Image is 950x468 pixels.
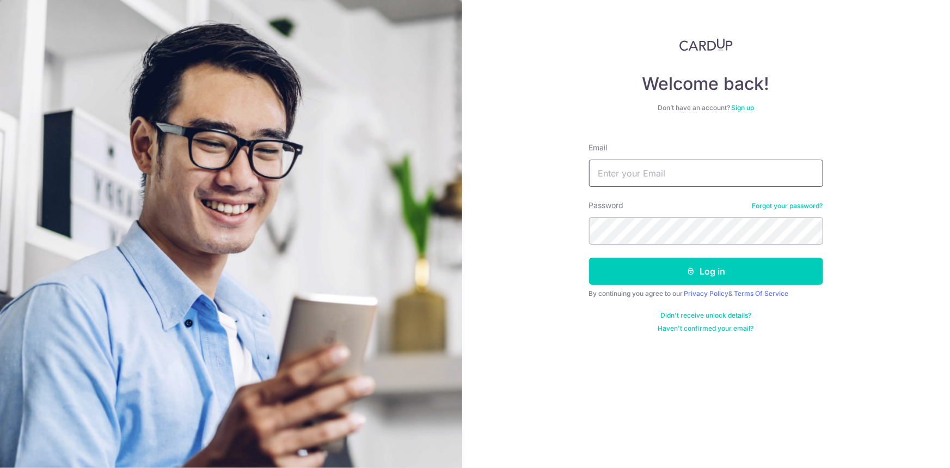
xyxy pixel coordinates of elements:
div: By continuing you agree to our & [589,289,823,298]
button: Log in [589,258,823,285]
a: Sign up [731,104,754,112]
label: Email [589,142,608,153]
a: Privacy Policy [684,289,729,297]
h4: Welcome back! [589,73,823,95]
a: Didn't receive unlock details? [660,311,751,320]
input: Enter your Email [589,160,823,187]
a: Terms Of Service [734,289,789,297]
label: Password [589,200,624,211]
a: Forgot your password? [752,202,823,210]
img: CardUp Logo [679,38,733,51]
a: Haven't confirmed your email? [658,324,754,333]
div: Don’t have an account? [589,104,823,112]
